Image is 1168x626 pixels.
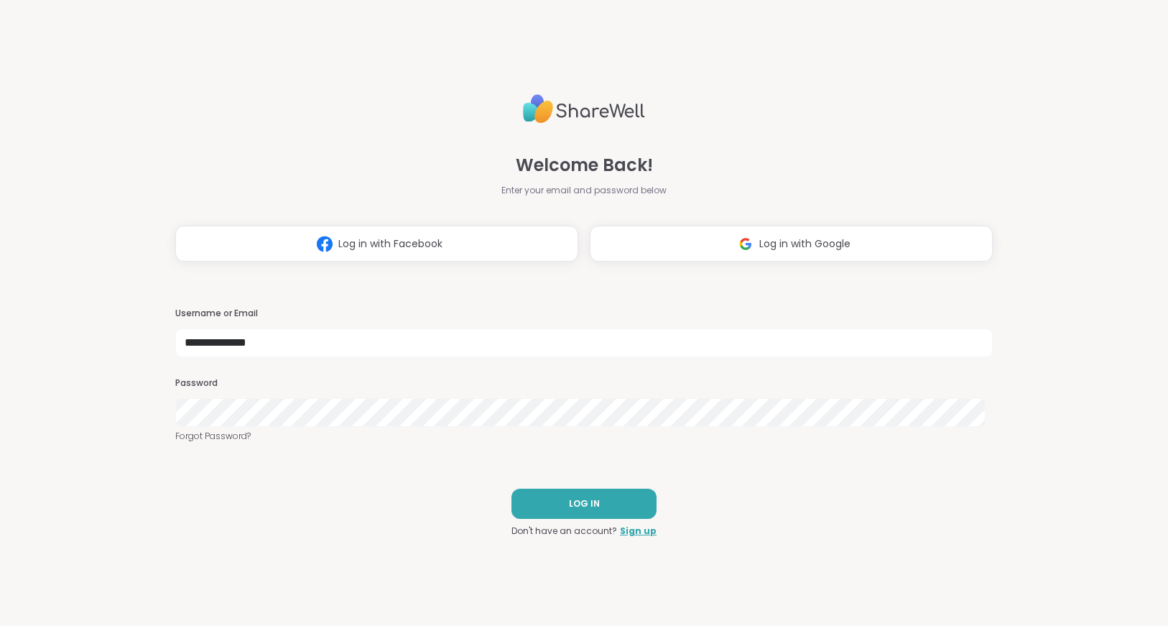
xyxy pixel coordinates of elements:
[175,308,993,320] h3: Username or Email
[590,226,993,262] button: Log in with Google
[516,152,653,178] span: Welcome Back!
[175,377,993,390] h3: Password
[759,236,850,252] span: Log in with Google
[338,236,442,252] span: Log in with Facebook
[175,430,993,443] a: Forgot Password?
[620,525,657,538] a: Sign up
[501,184,667,197] span: Enter your email and password below
[511,489,657,519] button: LOG IN
[511,525,617,538] span: Don't have an account?
[569,497,600,510] span: LOG IN
[311,231,338,257] img: ShareWell Logomark
[523,88,645,129] img: ShareWell Logo
[175,226,578,262] button: Log in with Facebook
[732,231,759,257] img: ShareWell Logomark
